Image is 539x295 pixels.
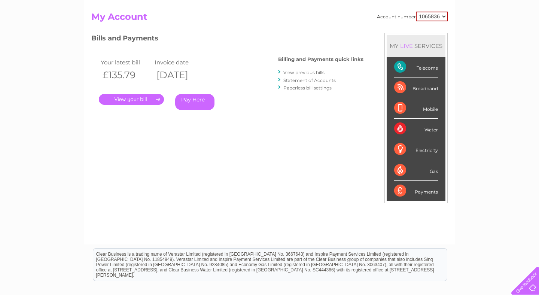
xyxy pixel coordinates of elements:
[394,139,438,160] div: Electricity
[283,85,332,91] a: Paperless bill settings
[153,67,207,83] th: [DATE]
[394,181,438,201] div: Payments
[93,4,447,36] div: Clear Business is a trading name of Verastar Limited (registered in [GEOGRAPHIC_DATA] No. 3667643...
[153,57,207,67] td: Invoice date
[99,57,153,67] td: Your latest bill
[514,32,532,37] a: Log out
[91,33,363,46] h3: Bills and Payments
[283,77,336,83] a: Statement of Accounts
[394,77,438,98] div: Broadband
[19,19,57,42] img: logo.png
[447,32,469,37] a: Telecoms
[399,42,414,49] div: LIVE
[175,94,214,110] a: Pay Here
[394,119,438,139] div: Water
[91,12,448,26] h2: My Account
[99,94,164,105] a: .
[283,70,325,75] a: View previous bills
[99,67,153,83] th: £135.79
[387,35,445,57] div: MY SERVICES
[426,32,442,37] a: Energy
[474,32,485,37] a: Blog
[489,32,508,37] a: Contact
[278,57,363,62] h4: Billing and Payments quick links
[394,57,438,77] div: Telecoms
[407,32,421,37] a: Water
[398,4,450,13] a: 0333 014 3131
[394,98,438,119] div: Mobile
[394,160,438,181] div: Gas
[377,12,448,21] div: Account number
